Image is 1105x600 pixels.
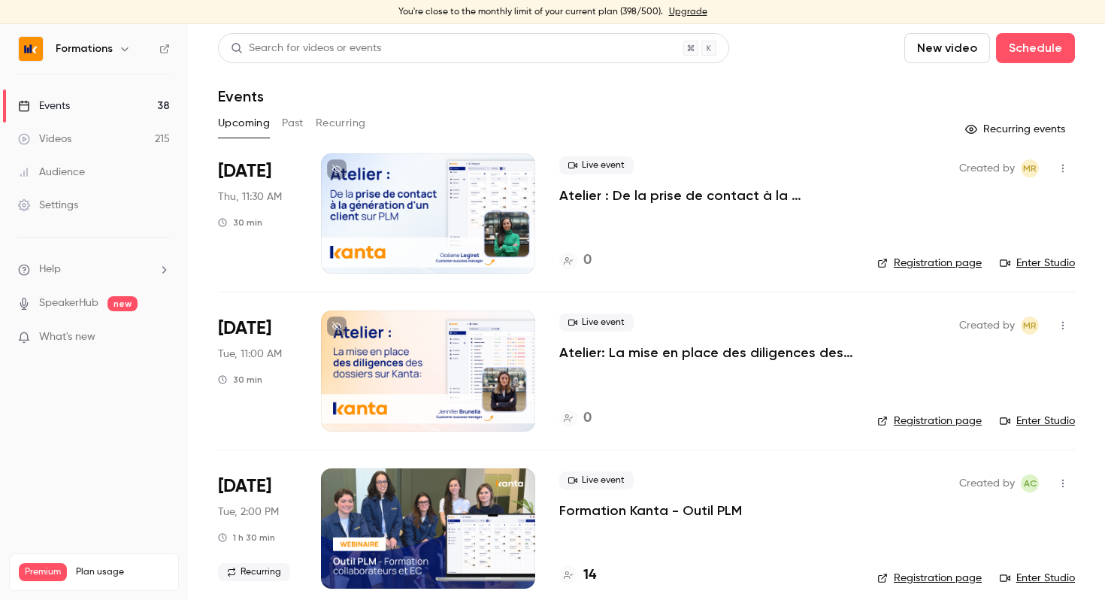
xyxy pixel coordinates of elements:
[583,408,592,429] h4: 0
[559,314,634,332] span: Live event
[583,565,596,586] h4: 14
[959,159,1015,177] span: Created by
[39,295,98,311] a: SpeakerHub
[583,250,592,271] h4: 0
[218,311,297,431] div: Oct 14 Tue, 11:00 AM (Europe/Paris)
[1024,474,1037,492] span: AC
[1021,317,1039,335] span: Marion Roquet
[904,33,990,63] button: New video
[231,41,381,56] div: Search for videos or events
[669,6,707,18] a: Upgrade
[218,87,264,105] h1: Events
[18,198,78,213] div: Settings
[218,347,282,362] span: Tue, 11:00 AM
[18,132,71,147] div: Videos
[1021,474,1039,492] span: Anaïs Cachelou
[1000,571,1075,586] a: Enter Studio
[218,317,271,341] span: [DATE]
[559,156,634,174] span: Live event
[559,502,742,520] a: Formation Kanta - Outil PLM
[1023,317,1037,335] span: MR
[1000,414,1075,429] a: Enter Studio
[39,329,95,345] span: What's new
[559,471,634,489] span: Live event
[959,317,1015,335] span: Created by
[18,98,70,114] div: Events
[56,41,113,56] h6: Formations
[877,414,982,429] a: Registration page
[39,262,61,277] span: Help
[18,262,170,277] li: help-dropdown-opener
[1021,159,1039,177] span: Marion Roquet
[218,532,275,544] div: 1 h 30 min
[218,217,262,229] div: 30 min
[218,189,282,205] span: Thu, 11:30 AM
[996,33,1075,63] button: Schedule
[1000,256,1075,271] a: Enter Studio
[218,468,297,589] div: Oct 14 Tue, 2:00 PM (Europe/Paris)
[559,250,592,271] a: 0
[18,165,85,180] div: Audience
[152,331,170,344] iframe: Noticeable Trigger
[877,256,982,271] a: Registration page
[559,344,853,362] a: Atelier: La mise en place des diligences des dossiers sur KANTA
[316,111,366,135] button: Recurring
[282,111,304,135] button: Past
[218,474,271,498] span: [DATE]
[76,566,169,578] span: Plan usage
[559,186,853,205] a: Atelier : De la prise de contact à la génération d'un client sur PLM
[19,563,67,581] span: Premium
[877,571,982,586] a: Registration page
[218,159,271,183] span: [DATE]
[1023,159,1037,177] span: MR
[19,37,43,61] img: Formations
[218,505,279,520] span: Tue, 2:00 PM
[218,111,270,135] button: Upcoming
[559,565,596,586] a: 14
[107,296,138,311] span: new
[559,408,592,429] a: 0
[218,563,290,581] span: Recurring
[958,117,1075,141] button: Recurring events
[959,474,1015,492] span: Created by
[218,153,297,274] div: Oct 9 Thu, 11:30 AM (Europe/Paris)
[218,374,262,386] div: 30 min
